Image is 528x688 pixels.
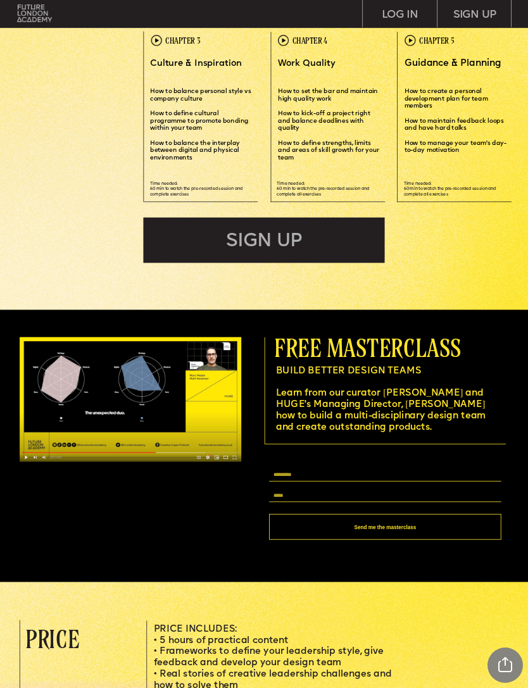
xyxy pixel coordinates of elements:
[274,334,461,361] span: free masterclass
[276,366,422,376] span: BUILD BETTER DESIGN TEAMS
[150,182,243,196] span: Time needed: 60 min to watch the pre-recorded session and complete exercises
[150,89,253,102] span: How to balance personal style vs company culture
[278,59,335,68] span: Work Quality
[150,140,241,161] span: How to balance the interplay between digital and physical environments
[405,118,506,131] span: How to maintain feedback loops and have hard talks
[151,35,162,46] img: upload-60f0cde6-1fc7-443c-af28-15e41498aeec.png
[419,35,454,45] span: CHAPTER 5
[20,337,241,461] img: upload-6120175a-1ecc-4694-bef1-d61fdbc9d61d.jpg
[292,35,327,45] span: CHAPTER 4
[160,636,289,646] span: 5 hours of practical content
[404,182,497,196] span: Time needed: 60 min to watch the pre-recorded session and complete all exercises
[276,389,489,432] span: Learn from our curator [PERSON_NAME] and HUGE's Managing Director, [PERSON_NAME] how to build a m...
[17,4,52,22] img: upload-bfdffa89-fac7-4f57-a443-c7c39906ba42.png
[154,625,237,634] span: Price Includes:
[25,627,122,650] p: PRICE
[269,514,501,540] button: Send me the masterclass
[278,111,372,132] span: How to kick-off a project right and balance deadlines with quality
[487,647,523,683] div: Share
[405,59,501,69] span: Guidance & Planning
[165,35,200,45] span: CHAPTER 3
[278,89,379,102] span: How to set the bar and maintain high quality work
[278,140,381,161] span: How to define strengths, limits and areas of skill growth for your team
[150,111,250,132] span: How to define cultural programme to promote bonding within your team
[277,182,370,196] span: Time needed: 60 min to watch the pre-recorded session and complete all exercises
[405,35,415,46] img: upload-60f0cde6-1fc7-443c-af28-15e41498aeec.png
[405,140,506,153] span: How to manage your team's day-to-day motivation
[278,35,289,46] img: upload-60f0cde6-1fc7-443c-af28-15e41498aeec.png
[405,89,489,109] span: How to create a personal development plan for team members
[150,59,242,68] span: Culture & Inspiration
